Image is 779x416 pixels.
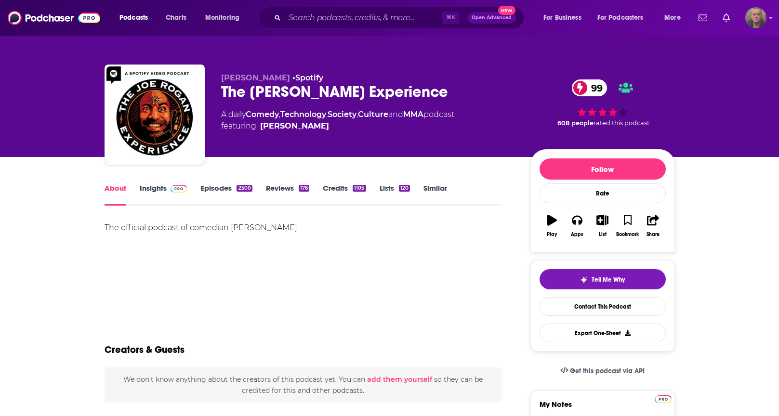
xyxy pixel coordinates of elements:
[537,10,594,26] button: open menu
[745,7,766,28] span: Logged in as scottlester1
[246,110,279,119] a: Comedy
[565,208,590,243] button: Apps
[655,394,672,403] a: Pro website
[221,73,290,82] span: [PERSON_NAME]
[540,297,666,316] a: Contact This Podcast
[328,110,356,119] a: Society
[8,9,100,27] img: Podchaser - Follow, Share and Rate Podcasts
[200,183,252,206] a: Episodes2500
[159,10,192,26] a: Charts
[221,120,454,132] span: featuring
[540,158,666,180] button: Follow
[472,15,512,20] span: Open Advanced
[380,183,410,206] a: Lists120
[540,183,666,203] div: Rate
[266,183,309,206] a: Reviews176
[358,110,388,119] a: Culture
[403,110,423,119] a: MMA
[113,10,160,26] button: open menu
[498,6,515,15] span: New
[547,232,557,237] div: Play
[745,7,766,28] button: Show profile menu
[356,110,358,119] span: ,
[570,367,645,375] span: Get this podcast via API
[745,7,766,28] img: User Profile
[260,120,329,132] a: Joe Rogan
[285,10,442,26] input: Search podcasts, credits, & more...
[658,10,693,26] button: open menu
[221,109,454,132] div: A daily podcast
[279,110,280,119] span: ,
[299,185,309,192] div: 176
[597,11,644,25] span: For Podcasters
[105,221,502,234] div: The official podcast of comedian [PERSON_NAME].
[540,269,666,289] button: tell me why sparkleTell Me Why
[292,73,323,82] span: •
[353,185,366,192] div: 1105
[571,232,583,237] div: Apps
[171,185,187,193] img: Podchaser Pro
[123,375,483,394] span: We don't know anything about the creators of this podcast yet . You can so they can be credited f...
[599,232,607,237] div: List
[467,12,516,24] button: Open AdvancedNew
[592,276,625,284] span: Tell Me Why
[615,208,640,243] button: Bookmark
[540,324,666,342] button: Export One-Sheet
[106,66,203,163] img: The Joe Rogan Experience
[105,183,126,206] a: About
[423,183,447,206] a: Similar
[205,11,239,25] span: Monitoring
[166,11,186,25] span: Charts
[367,376,432,383] button: add them yourself
[580,276,588,284] img: tell me why sparkle
[530,73,675,133] div: 99 608 peoplerated this podcast
[326,110,328,119] span: ,
[591,10,658,26] button: open menu
[557,119,594,127] span: 608 people
[399,185,410,192] div: 120
[553,359,653,383] a: Get this podcast via API
[280,110,326,119] a: Technology
[640,208,665,243] button: Share
[572,79,607,96] a: 99
[540,208,565,243] button: Play
[295,73,323,82] a: Spotify
[664,11,681,25] span: More
[267,7,533,29] div: Search podcasts, credits, & more...
[581,79,607,96] span: 99
[543,11,581,25] span: For Business
[590,208,615,243] button: List
[695,10,711,26] a: Show notifications dropdown
[388,110,403,119] span: and
[237,185,252,192] div: 2500
[616,232,639,237] div: Bookmark
[442,12,460,24] span: ⌘ K
[140,183,187,206] a: InsightsPodchaser Pro
[655,395,672,403] img: Podchaser Pro
[647,232,660,237] div: Share
[594,119,649,127] span: rated this podcast
[198,10,252,26] button: open menu
[105,344,185,356] h2: Creators & Guests
[323,183,366,206] a: Credits1105
[119,11,148,25] span: Podcasts
[719,10,734,26] a: Show notifications dropdown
